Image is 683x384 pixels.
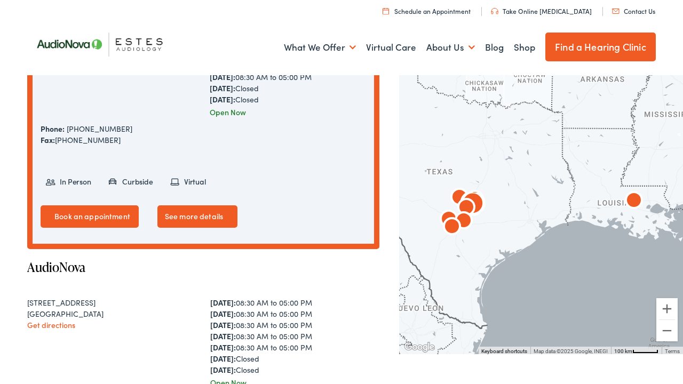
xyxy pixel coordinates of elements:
[545,33,656,61] a: Find a Hearing Clinic
[210,83,235,93] strong: [DATE]:
[439,215,465,241] div: AudioNova
[41,123,65,134] strong: Phone:
[402,340,437,354] a: Open this area in Google Maps (opens a new window)
[462,188,488,213] div: AudioNova
[210,319,236,330] strong: [DATE]:
[27,258,85,276] a: AudioNova
[210,297,236,308] strong: [DATE]:
[27,308,196,319] div: [GEOGRAPHIC_DATA]
[210,342,236,353] strong: [DATE]:
[491,8,498,14] img: utility icon
[41,205,139,228] a: Book an appointment
[611,347,662,354] button: Map Scale: 100 km per 45 pixels
[383,7,389,14] img: utility icon
[210,107,366,118] div: Open Now
[621,189,647,214] div: AudioNova
[665,348,680,354] a: Terms (opens in new tab)
[426,28,475,67] a: About Us
[447,186,472,211] div: AudioNova
[210,71,235,82] strong: [DATE]:
[210,364,236,375] strong: [DATE]:
[460,193,486,218] div: AudioNova
[451,209,476,235] div: AudioNova
[103,172,161,191] li: Curbside
[157,205,237,228] a: See more details
[41,134,55,145] strong: Fax:
[612,9,620,14] img: utility icon
[41,172,99,191] li: In Person
[534,348,608,354] span: Map data ©2025 Google, INEGI
[27,319,75,330] a: Get directions
[514,28,535,67] a: Shop
[210,331,236,341] strong: [DATE]:
[614,348,632,354] span: 100 km
[165,172,213,191] li: Virtual
[454,196,479,221] div: AudioNova
[491,6,592,15] a: Take Online [MEDICAL_DATA]
[210,353,236,364] strong: [DATE]:
[436,207,462,233] div: AudioNova
[656,298,678,319] button: Zoom in
[210,297,379,375] div: 08:30 AM to 05:00 PM 08:30 AM to 05:00 PM 08:30 AM to 05:00 PM 08:30 AM to 05:00 PM 08:30 AM to 0...
[402,340,437,354] img: Google
[383,6,471,15] a: Schedule an Appointment
[284,28,356,67] a: What We Offer
[485,28,504,67] a: Blog
[41,134,366,146] div: [PHONE_NUMBER]
[27,297,196,308] div: [STREET_ADDRESS]
[210,308,236,319] strong: [DATE]:
[67,123,132,134] a: [PHONE_NUMBER]
[366,28,416,67] a: Virtual Care
[481,348,527,355] button: Keyboard shortcuts
[210,94,235,105] strong: [DATE]:
[656,320,678,341] button: Zoom out
[612,6,655,15] a: Contact Us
